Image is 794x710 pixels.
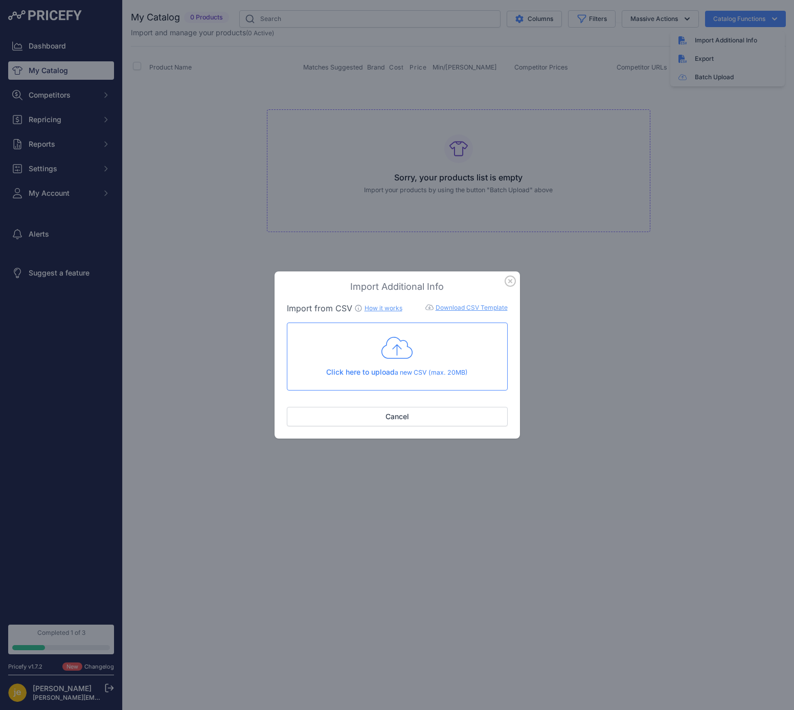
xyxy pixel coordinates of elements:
a: How it works [365,304,402,312]
button: Cancel [287,407,508,426]
h3: Import Additional Info [287,280,508,294]
span: Click here to upload [326,368,395,376]
a: Download CSV Template [436,304,508,311]
span: Import from CSV [287,303,352,313]
p: a new CSV (max. 20MB) [296,367,499,378]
